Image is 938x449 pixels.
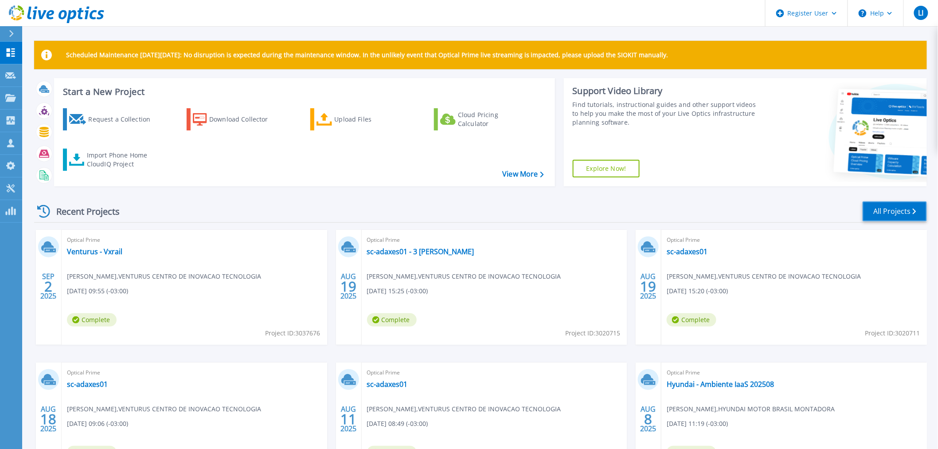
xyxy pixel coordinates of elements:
span: Optical Prime [667,368,922,378]
a: sc-adaxes01 [367,380,408,389]
h3: Start a New Project [63,87,543,97]
div: AUG 2025 [640,270,657,303]
span: Optical Prime [67,368,322,378]
p: Scheduled Maintenance [DATE][DATE]: No disruption is expected during the maintenance window. In t... [66,51,668,59]
div: Download Collector [209,110,280,128]
div: AUG 2025 [40,403,57,435]
span: 19 [641,283,657,290]
a: sc-adaxes01 [667,247,707,256]
span: LI [918,9,923,16]
div: Find tutorials, instructional guides and other support videos to help you make the most of your L... [573,100,759,127]
a: sc-adaxes01 - 3 [PERSON_NAME] [367,247,474,256]
a: Explore Now! [573,160,640,177]
a: All Projects [863,201,927,221]
span: [DATE] 15:25 (-03:00) [367,286,428,296]
div: Recent Projects [34,201,132,222]
div: Request a Collection [88,110,159,128]
a: Hyundai - Ambiente IaaS 202508 [667,380,774,389]
span: Optical Prime [367,235,622,245]
a: sc-adaxes01 [67,380,108,389]
div: AUG 2025 [640,403,657,435]
span: 19 [340,283,356,290]
a: Request a Collection [63,108,162,130]
span: 2 [44,283,52,290]
span: [DATE] 09:55 (-03:00) [67,286,128,296]
span: Complete [667,313,716,327]
span: Project ID: 3037676 [266,328,320,338]
span: Optical Prime [67,235,322,245]
a: Upload Files [310,108,409,130]
a: View More [502,170,543,178]
div: AUG 2025 [340,403,357,435]
span: [PERSON_NAME] , VENTURUS CENTRO DE INOVACAO TECNOLOGIA [367,404,561,414]
span: Project ID: 3020715 [565,328,620,338]
span: [DATE] 08:49 (-03:00) [367,419,428,429]
span: [PERSON_NAME] , VENTURUS CENTRO DE INOVACAO TECNOLOGIA [367,272,561,281]
span: [PERSON_NAME] , VENTURUS CENTRO DE INOVACAO TECNOLOGIA [667,272,861,281]
a: Cloud Pricing Calculator [434,108,533,130]
span: 18 [40,415,56,423]
span: Optical Prime [667,235,922,245]
span: Complete [367,313,417,327]
span: [PERSON_NAME] , VENTURUS CENTRO DE INOVACAO TECNOLOGIA [67,404,261,414]
span: Optical Prime [367,368,622,378]
span: [PERSON_NAME] , VENTURUS CENTRO DE INOVACAO TECNOLOGIA [67,272,261,281]
div: SEP 2025 [40,270,57,303]
a: Download Collector [187,108,285,130]
span: 11 [340,415,356,423]
span: 8 [645,415,653,423]
span: [PERSON_NAME] , HYUNDAI MOTOR BRASIL MONTADORA [667,404,835,414]
div: Import Phone Home CloudIQ Project [87,151,156,169]
span: Complete [67,313,117,327]
div: AUG 2025 [340,270,357,303]
span: [DATE] 15:20 (-03:00) [667,286,728,296]
div: Cloud Pricing Calculator [458,110,529,128]
span: Project ID: 3020711 [865,328,920,338]
span: [DATE] 09:06 (-03:00) [67,419,128,429]
a: Venturus - Vxrail [67,247,122,256]
div: Upload Files [335,110,406,128]
span: [DATE] 11:19 (-03:00) [667,419,728,429]
div: Support Video Library [573,85,759,97]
